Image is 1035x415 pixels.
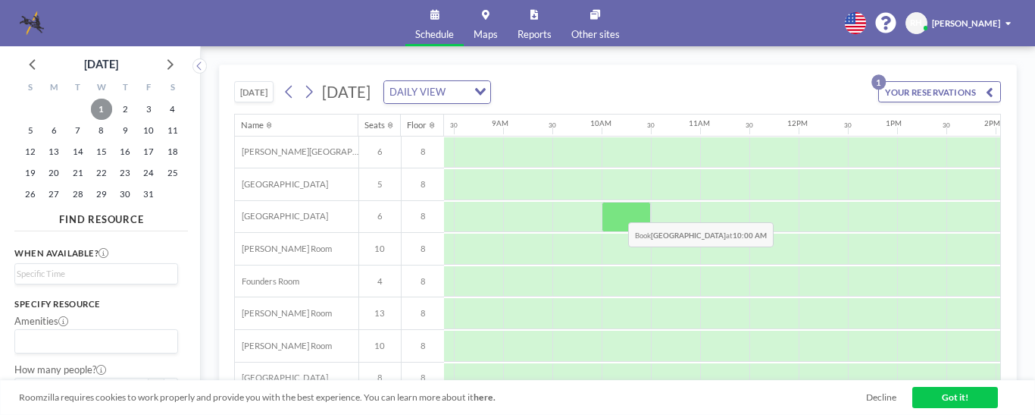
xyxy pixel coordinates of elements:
[14,315,68,327] label: Amenities
[114,184,136,205] span: Thursday, October 30, 2025
[114,79,137,99] div: T
[359,308,401,319] span: 13
[66,79,89,99] div: T
[164,378,178,399] button: +
[138,141,159,162] span: Friday, October 17, 2025
[359,179,401,190] span: 5
[235,276,299,287] span: Founders Room
[20,120,41,141] span: Sunday, October 5, 2025
[359,146,401,157] span: 6
[474,30,498,39] span: Maps
[746,121,753,129] div: 30
[17,267,169,281] input: Search for option
[402,146,445,157] span: 8
[402,341,445,351] span: 8
[932,18,1000,28] span: [PERSON_NAME]
[161,79,184,99] div: S
[787,118,808,127] div: 12PM
[91,120,112,141] span: Wednesday, October 8, 2025
[651,231,726,240] b: [GEOGRAPHIC_DATA]
[234,81,273,102] button: [DATE]
[628,222,774,247] span: Book at
[359,211,401,222] span: 6
[114,120,136,141] span: Thursday, October 9, 2025
[43,120,64,141] span: Monday, October 6, 2025
[359,244,401,254] span: 10
[886,118,902,127] div: 1PM
[364,120,385,130] div: Seats
[43,184,64,205] span: Monday, October 27, 2025
[20,184,41,205] span: Sunday, October 26, 2025
[84,54,118,75] div: [DATE]
[402,373,445,383] span: 8
[878,81,1001,102] button: YOUR RESERVATIONS1
[943,121,950,129] div: 30
[235,211,327,222] span: [GEOGRAPHIC_DATA]
[910,17,922,28] span: RH
[43,162,64,184] span: Monday, October 20, 2025
[844,121,852,129] div: 30
[571,30,620,39] span: Other sites
[89,79,113,99] div: W
[17,333,169,349] input: Search for option
[359,373,401,383] span: 8
[42,79,66,99] div: M
[689,118,710,127] div: 11AM
[15,264,177,284] div: Search for option
[359,341,401,351] span: 10
[114,99,136,120] span: Thursday, October 2, 2025
[20,162,41,184] span: Sunday, October 19, 2025
[138,120,159,141] span: Friday, October 10, 2025
[241,120,264,130] div: Name
[14,209,188,226] h4: FIND RESOURCE
[67,184,89,205] span: Tuesday, October 28, 2025
[162,99,183,120] span: Saturday, October 4, 2025
[492,118,508,127] div: 9AM
[162,162,183,184] span: Saturday, October 25, 2025
[67,120,89,141] span: Tuesday, October 7, 2025
[871,75,886,90] p: 1
[91,141,112,162] span: Wednesday, October 15, 2025
[517,30,552,39] span: Reports
[402,308,445,319] span: 8
[912,387,999,408] a: Got it!
[19,391,866,403] span: Roomzilla requires cookies to work properly and provide you with the best experience. You can lea...
[733,231,767,240] b: 10:00 AM
[14,299,178,310] h3: Specify resource
[866,391,896,403] a: Decline
[415,30,454,39] span: Schedule
[384,81,490,103] div: Search for option
[162,141,183,162] span: Saturday, October 18, 2025
[43,141,64,162] span: Monday, October 13, 2025
[984,118,1000,127] div: 2PM
[114,162,136,184] span: Thursday, October 23, 2025
[402,179,445,190] span: 8
[449,84,465,100] input: Search for option
[14,363,106,376] label: How many people?
[91,99,112,120] span: Wednesday, October 1, 2025
[149,378,163,399] button: -
[549,121,556,129] div: 30
[20,141,41,162] span: Sunday, October 12, 2025
[67,141,89,162] span: Tuesday, October 14, 2025
[235,146,358,157] span: [PERSON_NAME][GEOGRAPHIC_DATA]
[162,120,183,141] span: Saturday, October 11, 2025
[450,121,458,129] div: 30
[402,211,445,222] span: 8
[235,373,327,383] span: [GEOGRAPHIC_DATA]
[359,276,401,287] span: 4
[387,84,448,100] span: DAILY VIEW
[235,341,331,351] span: [PERSON_NAME] Room
[138,99,159,120] span: Friday, October 3, 2025
[322,83,371,101] span: [DATE]
[407,120,427,130] div: Floor
[18,79,42,99] div: S
[20,11,44,35] img: organization-logo
[402,244,445,254] span: 8
[590,118,611,127] div: 10AM
[138,184,159,205] span: Friday, October 31, 2025
[235,308,331,319] span: [PERSON_NAME] Room
[91,162,112,184] span: Wednesday, October 22, 2025
[67,162,89,184] span: Tuesday, October 21, 2025
[235,244,331,254] span: [PERSON_NAME] Room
